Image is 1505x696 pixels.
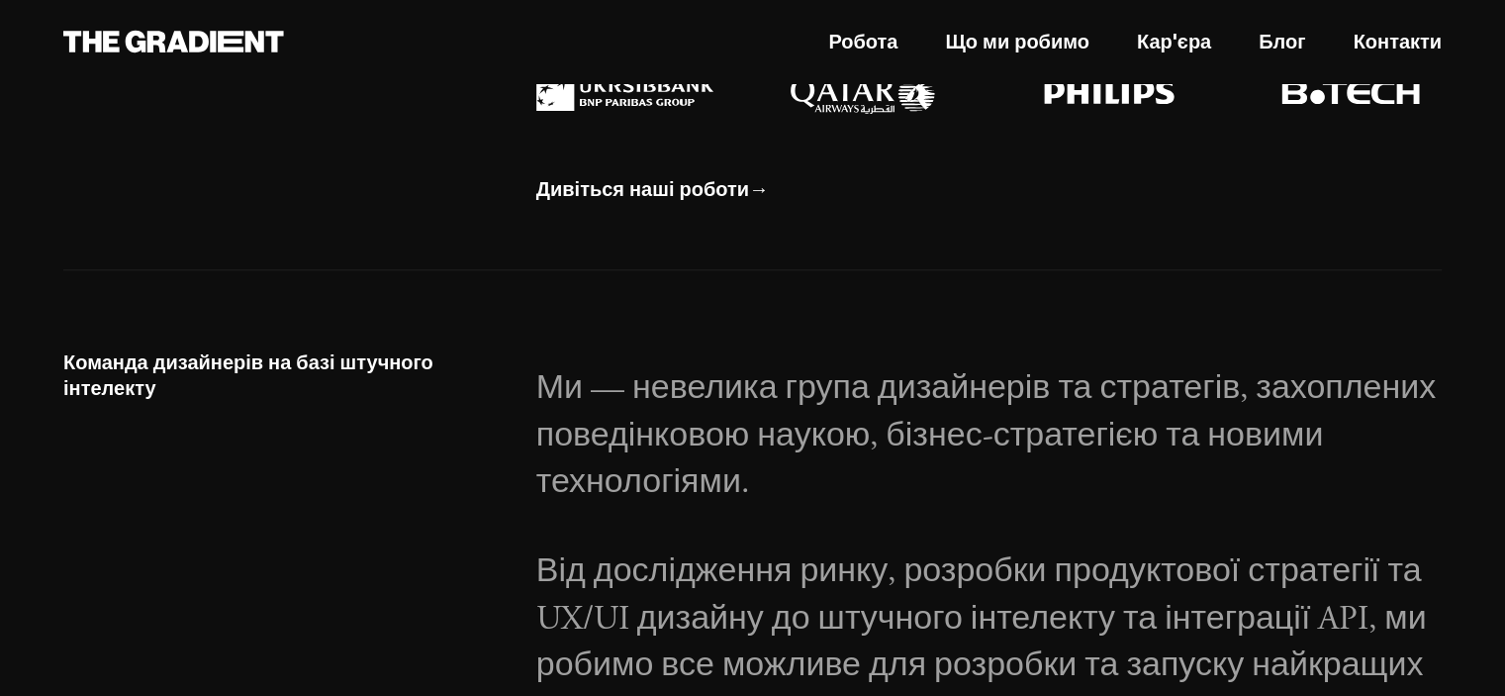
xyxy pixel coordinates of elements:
font: Дивіться наші роботи [536,176,749,201]
font: Команда дизайнерів на базі штучного інтелекту [63,349,433,400]
font: Робота [828,29,897,53]
font: → [749,176,769,201]
a: Кар'єра [1137,27,1211,56]
font: Ми — невелика група дизайнерів та стратегів, захоплених поведінковою наукою, бізнес-стратегією та... [536,367,1436,504]
a: Що ми робимо [945,27,1089,56]
a: Блог [1259,27,1305,56]
font: Що ми робимо [945,29,1089,53]
font: Блог [1259,29,1305,53]
a: Контакти [1353,27,1442,56]
font: Контакти [1353,29,1442,53]
a: Робота [828,27,897,56]
a: Дивіться наші роботи→ [536,173,769,206]
font: Кар'єра [1137,29,1211,53]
